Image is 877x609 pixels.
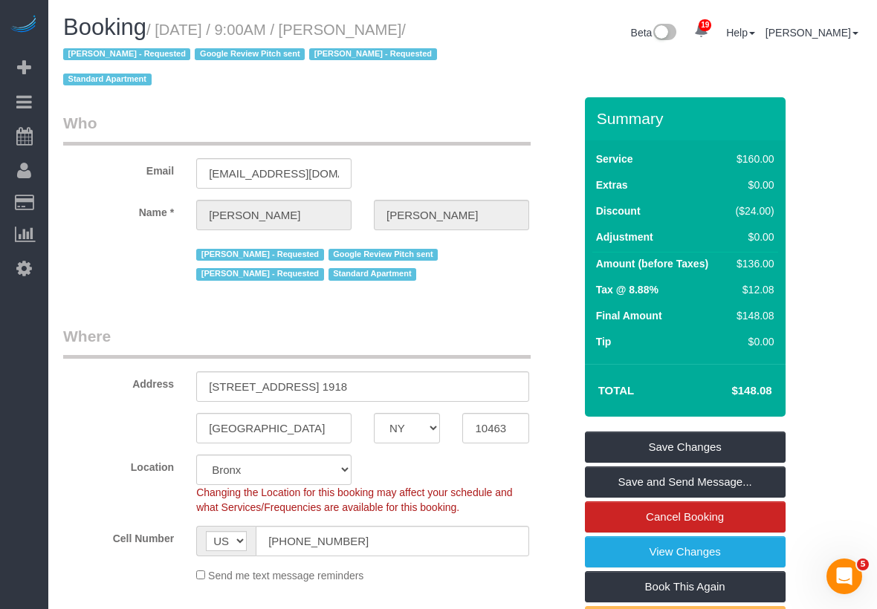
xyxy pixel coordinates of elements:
span: 5 [857,558,869,570]
div: $12.08 [730,282,774,297]
label: Tax @ 8.88% [596,282,658,297]
span: [PERSON_NAME] - Requested [309,48,436,60]
label: Final Amount [596,308,662,323]
label: Extras [596,178,628,192]
span: [PERSON_NAME] - Requested [196,249,323,261]
input: City [196,413,352,443]
span: [PERSON_NAME] - Requested [63,48,190,60]
input: Last Name [374,200,529,230]
label: Name * [52,200,185,220]
input: Zip Code [462,413,528,443]
label: Cell Number [52,526,185,546]
span: Changing the Location for this booking may affect your schedule and what Services/Frequencies are... [196,486,512,513]
div: $136.00 [730,256,774,271]
label: Tip [596,334,612,349]
input: First Name [196,200,352,230]
span: Send me text message reminders [208,570,363,582]
h4: $148.08 [687,385,771,397]
span: / [63,22,441,88]
label: Location [52,455,185,475]
div: $160.00 [730,152,774,166]
span: 19 [699,19,711,31]
span: Google Review Pitch sent [195,48,305,60]
div: $148.08 [730,308,774,323]
iframe: Intercom live chat [826,558,862,594]
img: Automaid Logo [9,15,39,36]
a: Cancel Booking [585,501,786,533]
label: Address [52,371,185,391]
a: [PERSON_NAME] [766,27,858,39]
legend: Who [63,112,531,146]
span: [PERSON_NAME] - Requested [196,268,323,280]
h3: Summary [597,110,778,127]
span: Booking [63,14,146,40]
span: Standard Apartment [63,74,152,85]
div: $0.00 [730,229,774,244]
label: Amount (before Taxes) [596,256,708,271]
a: Beta [631,27,677,39]
label: Discount [596,203,641,218]
input: Cell Number [256,526,529,556]
label: Adjustment [596,229,653,244]
a: Book This Again [585,571,786,602]
span: Google Review Pitch sent [329,249,438,261]
div: ($24.00) [730,203,774,218]
a: Help [726,27,755,39]
input: Email [196,158,352,189]
div: $0.00 [730,178,774,192]
label: Email [52,158,185,178]
label: Service [596,152,633,166]
img: New interface [652,24,676,43]
span: Standard Apartment [329,268,417,280]
a: 19 [687,15,716,48]
div: $0.00 [730,334,774,349]
small: / [DATE] / 9:00AM / [PERSON_NAME] [63,22,441,88]
strong: Total [598,384,635,397]
legend: Where [63,325,531,359]
a: Save and Send Message... [585,466,786,498]
a: Save Changes [585,431,786,463]
a: View Changes [585,536,786,567]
